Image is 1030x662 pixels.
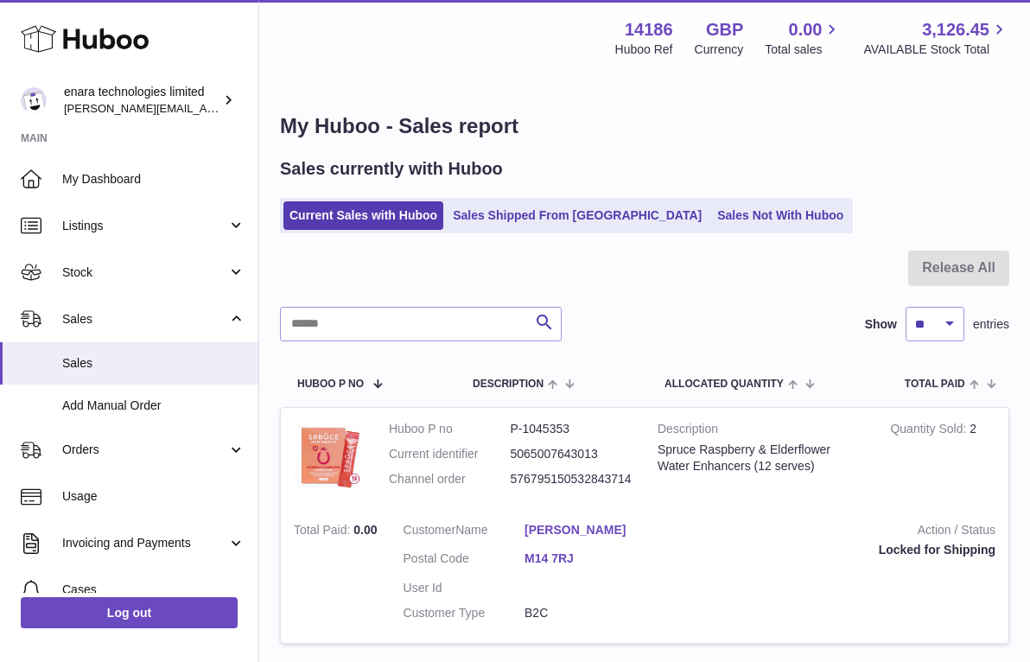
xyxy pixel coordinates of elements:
[672,522,995,543] strong: Action / Status
[62,442,227,458] span: Orders
[283,201,443,230] a: Current Sales with Huboo
[353,523,377,537] span: 0.00
[664,379,784,390] span: ALLOCATED Quantity
[890,422,970,440] strong: Quantity Sold
[765,41,842,58] span: Total sales
[863,18,1009,58] a: 3,126.45 AVAILABLE Stock Total
[64,84,219,117] div: enara technologies limited
[62,218,227,234] span: Listings
[711,201,849,230] a: Sales Not With Huboo
[706,18,743,41] strong: GBP
[695,41,744,58] div: Currency
[511,471,633,487] dd: 576795150532843714
[658,442,864,474] div: Spruce Raspberry & Elderflower Water Enhancers (12 serves)
[863,41,1009,58] span: AVAILABLE Stock Total
[511,446,633,462] dd: 5065007643013
[905,379,965,390] span: Total paid
[922,18,989,41] span: 3,126.45
[62,535,227,551] span: Invoicing and Payments
[62,488,245,505] span: Usage
[280,157,503,181] h2: Sales currently with Huboo
[21,597,238,628] a: Log out
[765,18,842,58] a: 0.00 Total sales
[447,201,708,230] a: Sales Shipped From [GEOGRAPHIC_DATA]
[62,264,227,281] span: Stock
[404,605,525,621] dt: Customer Type
[672,542,995,558] div: Locked for Shipping
[389,471,511,487] dt: Channel order
[62,171,245,188] span: My Dashboard
[865,316,897,333] label: Show
[525,522,646,538] a: [PERSON_NAME]
[62,311,227,328] span: Sales
[658,421,864,442] strong: Description
[404,523,456,537] span: Customer
[294,523,353,541] strong: Total Paid
[973,316,1009,333] span: entries
[404,580,525,596] dt: User Id
[62,355,245,372] span: Sales
[62,582,245,598] span: Cases
[297,379,364,390] span: Huboo P no
[404,522,525,543] dt: Name
[62,398,245,414] span: Add Manual Order
[294,421,363,490] img: 1747668806.jpeg
[280,112,1009,140] h1: My Huboo - Sales report
[525,551,646,567] a: M14 7RJ
[404,551,525,571] dt: Postal Code
[625,18,673,41] strong: 14186
[389,446,511,462] dt: Current identifier
[615,41,673,58] div: Huboo Ref
[525,605,646,621] dd: B2C
[511,421,633,437] dd: P-1045353
[473,379,544,390] span: Description
[21,87,47,113] img: Dee@enara.co
[389,421,511,437] dt: Huboo P no
[789,18,823,41] span: 0.00
[877,408,1008,509] td: 2
[64,101,347,115] span: [PERSON_NAME][EMAIL_ADDRESS][DOMAIN_NAME]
